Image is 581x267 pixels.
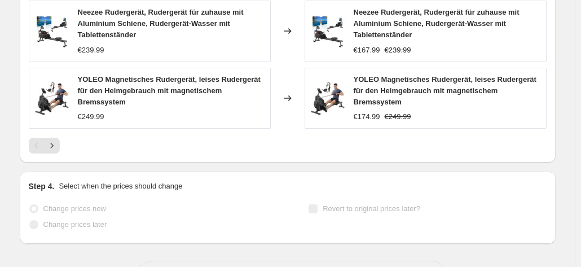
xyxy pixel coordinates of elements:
h2: Step 4. [29,181,55,192]
span: Neezee Rudergerät, Rudergerät für zuhause mit Aluminium Schiene, Rudergerät-Wasser mit Tablettens... [78,8,244,39]
div: €174.99 [354,111,380,122]
nav: Pagination [29,138,60,154]
button: Next [44,138,60,154]
span: Neezee Rudergerät, Rudergerät für zuhause mit Aluminium Schiene, Rudergerät-Wasser mit Tablettens... [354,8,520,39]
img: 61uCQIwrB6L_80x.jpg [311,14,345,48]
span: YOLEO Magnetisches Rudergerät, leises Rudergerät für den Heimgebrauch mit magnetischem Bremssystem [354,75,536,106]
img: 71yRmrVahaL_80x.jpg [311,81,345,115]
strike: €239.99 [385,45,411,56]
img: 71yRmrVahaL_80x.jpg [35,81,69,115]
img: 61uCQIwrB6L_80x.jpg [35,14,69,48]
span: Change prices later [43,220,107,229]
strike: €249.99 [385,111,411,122]
span: Change prices now [43,204,106,213]
span: Revert to original prices later? [323,204,420,213]
span: YOLEO Magnetisches Rudergerät, leises Rudergerät für den Heimgebrauch mit magnetischem Bremssystem [78,75,261,106]
p: Select when the prices should change [59,181,182,192]
div: €167.99 [354,45,380,56]
div: €249.99 [78,111,104,122]
div: €239.99 [78,45,104,56]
